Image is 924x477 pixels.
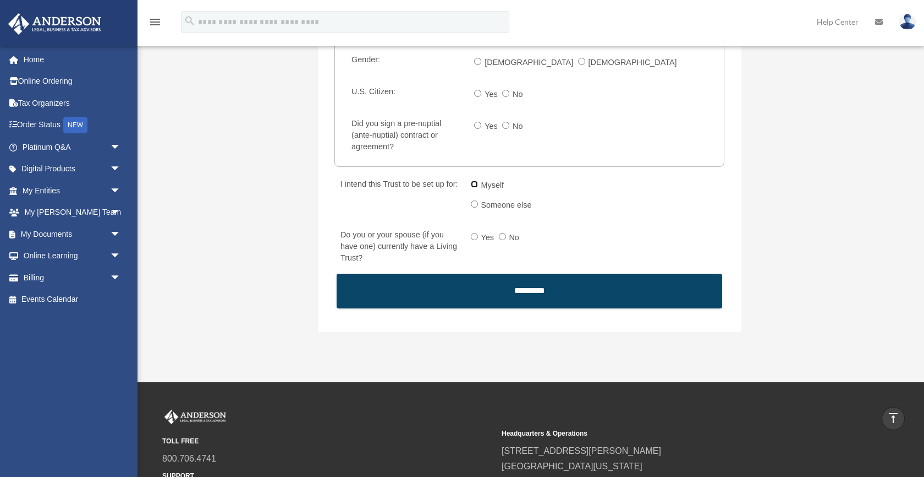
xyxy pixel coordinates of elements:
[335,177,461,216] label: I intend this Trust to be set up for:
[346,52,465,73] label: Gender:
[8,202,137,224] a: My [PERSON_NAME] Teamarrow_drop_down
[8,48,137,71] a: Home
[478,229,499,247] label: Yes
[502,446,661,456] a: [STREET_ADDRESS][PERSON_NAME]
[585,54,681,72] label: [DEMOGRAPHIC_DATA]
[110,267,132,289] span: arrow_drop_down
[8,92,137,114] a: Tax Organizers
[346,84,465,105] label: U.S. Citizen:
[184,15,196,27] i: search
[899,14,916,30] img: User Pic
[110,136,132,159] span: arrow_drop_down
[502,428,833,440] small: Headquarters & Operations
[110,202,132,224] span: arrow_drop_down
[63,117,87,133] div: NEW
[346,116,465,155] label: Did you sign a pre-nuptial (ante-nuptial) contract or agreement?
[882,407,905,430] a: vertical_align_top
[481,54,577,72] label: [DEMOGRAPHIC_DATA]
[162,454,216,463] a: 800.706.4741
[8,223,137,245] a: My Documentsarrow_drop_down
[335,227,461,266] label: Do you or your spouse (if you have one) currently have a Living Trust?
[8,289,137,311] a: Events Calendar
[162,410,228,424] img: Anderson Advisors Platinum Portal
[8,245,137,267] a: Online Learningarrow_drop_down
[110,245,132,268] span: arrow_drop_down
[8,136,137,158] a: Platinum Q&Aarrow_drop_down
[502,462,642,471] a: [GEOGRAPHIC_DATA][US_STATE]
[887,411,900,425] i: vertical_align_top
[8,180,137,202] a: My Entitiesarrow_drop_down
[5,13,105,35] img: Anderson Advisors Platinum Portal
[148,15,162,29] i: menu
[110,223,132,246] span: arrow_drop_down
[481,118,502,135] label: Yes
[162,436,494,447] small: TOLL FREE
[481,86,502,104] label: Yes
[478,197,536,214] label: Someone else
[8,267,137,289] a: Billingarrow_drop_down
[148,19,162,29] a: menu
[478,177,509,194] label: Myself
[110,158,132,181] span: arrow_drop_down
[8,71,137,93] a: Online Ordering
[509,118,527,135] label: No
[509,86,527,104] label: No
[506,229,524,247] label: No
[110,180,132,202] span: arrow_drop_down
[8,114,137,137] a: Order StatusNEW
[8,158,137,180] a: Digital Productsarrow_drop_down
